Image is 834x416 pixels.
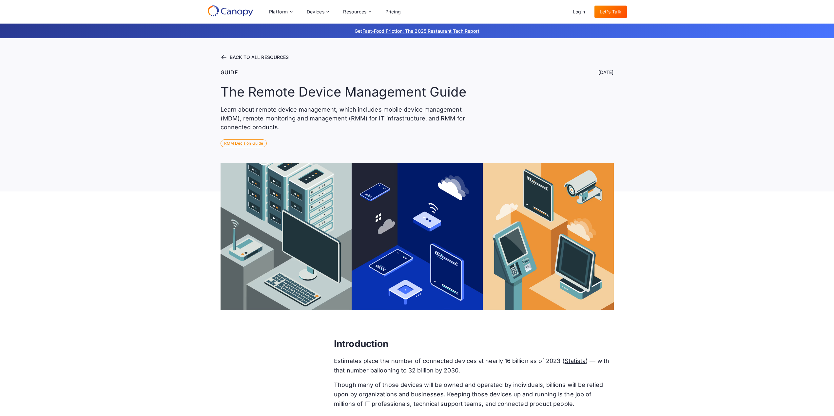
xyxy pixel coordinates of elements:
div: Platform [269,9,288,14]
div: Guide [221,68,238,76]
div: [DATE] [598,69,613,76]
div: Resources [343,9,367,14]
p: Though many of those devices will be owned and operated by individuals, billions will be relied u... [334,380,613,408]
a: Login [568,6,591,18]
p: Estimates place the number of connected devices at nearly 16 billion as of 2023 ( ) — with that n... [334,356,613,375]
strong: Introduction [334,338,388,349]
a: Fast-Food Friction: The 2025 Restaurant Tech Report [362,28,479,34]
p: Learn about remote device management, which includes mobile device management (MDM), remote monit... [221,105,481,132]
a: Statista [565,357,586,364]
div: RMM Decision Guide [221,139,267,147]
a: Let's Talk [594,6,627,18]
h1: The Remote Device Management Guide [221,84,467,100]
a: Pricing [380,6,406,18]
p: Get [257,27,578,34]
div: BACK TO ALL RESOURCES [230,55,289,60]
a: BACK TO ALL RESOURCES [221,54,614,61]
div: Devices [307,9,325,14]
